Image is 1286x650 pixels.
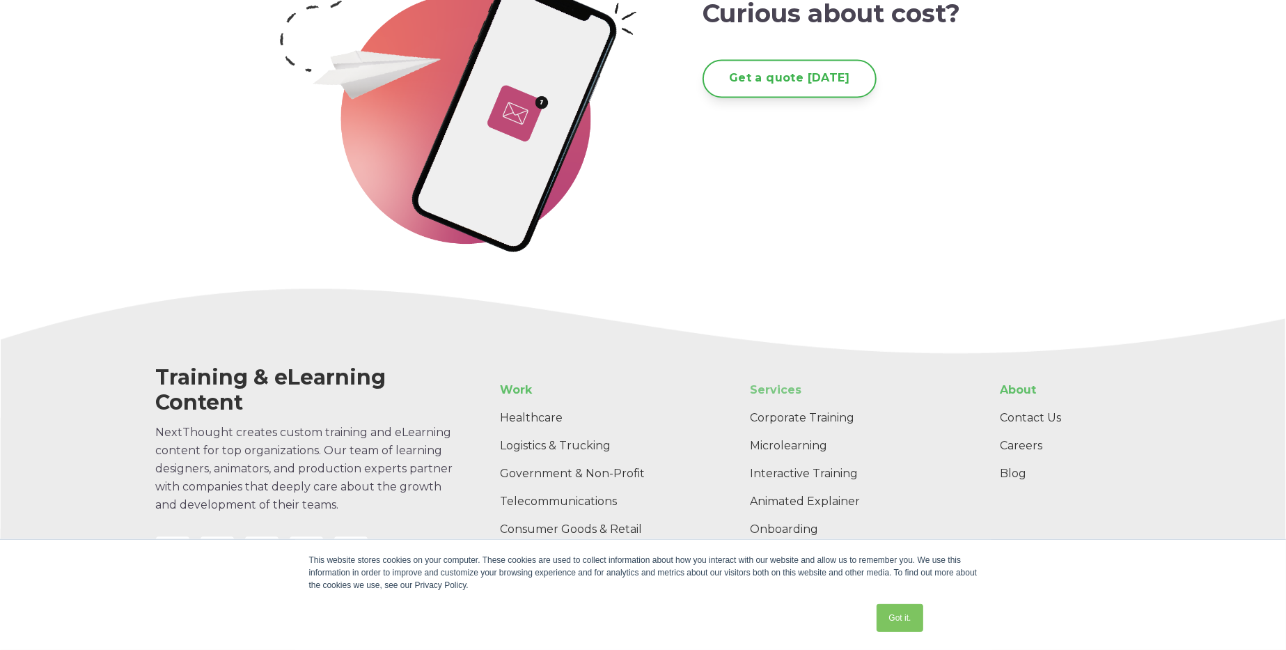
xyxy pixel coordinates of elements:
[309,554,978,591] div: This website stores cookies on your computer. These cookies are used to collect information about...
[489,488,698,516] a: Telecommunications
[739,460,964,488] a: Interactive Training
[739,376,964,404] a: Services
[156,426,453,511] span: NextThought creates custom training and eLearning content for top organizations. Our team of lear...
[489,404,698,432] a: Healthcare
[989,432,1130,460] a: Careers
[989,460,1130,488] a: Blog
[489,460,698,488] a: Government & Non-Profit
[156,364,386,415] span: Training & eLearning Content
[489,376,698,404] a: Work
[989,376,1130,488] div: Navigation Menu
[989,376,1130,404] a: About
[489,432,698,460] a: Logistics & Trucking
[739,516,964,543] a: Onboarding
[989,404,1130,432] a: Contact Us
[877,604,923,632] a: Got it.
[739,488,964,516] a: Animated Explainer
[739,376,964,627] div: Navigation Menu
[739,404,964,432] a: Corporate Training
[703,59,877,98] a: Get a quote [DATE]
[739,432,964,460] a: Microlearning
[489,516,698,543] a: Consumer Goods & Retail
